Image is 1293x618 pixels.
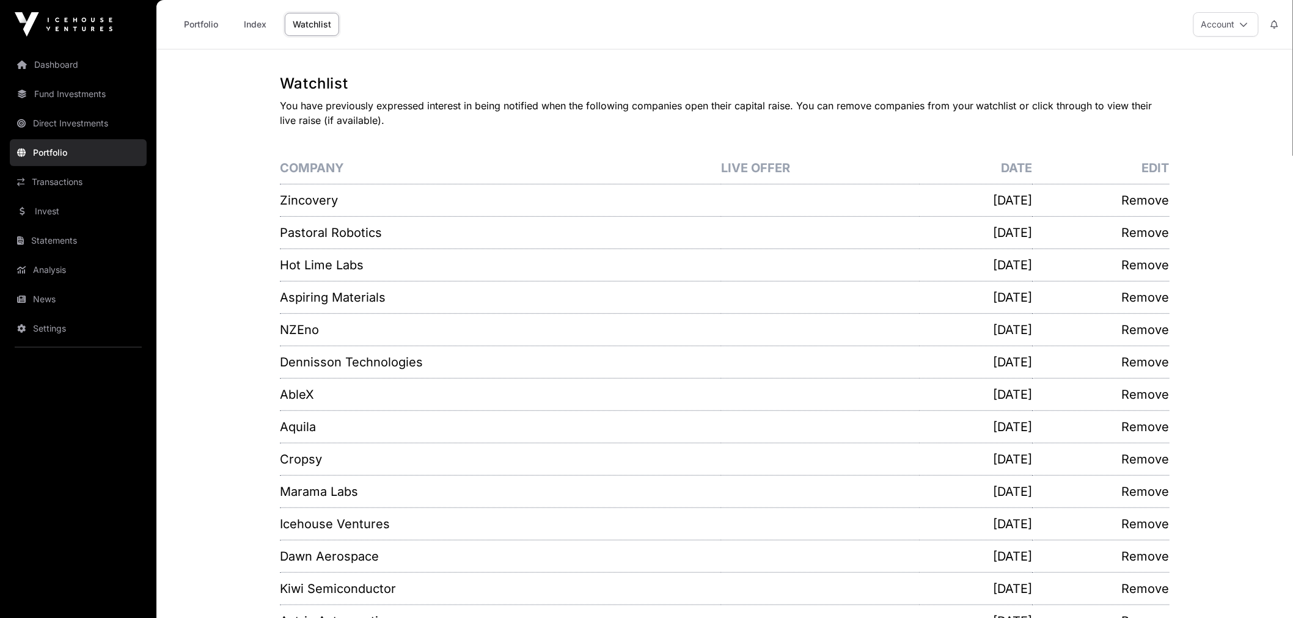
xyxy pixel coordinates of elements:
th: Company [280,152,721,184]
a: Transactions [10,169,147,195]
iframe: Chat Widget [1232,559,1293,618]
a: Fund Investments [10,81,147,107]
a: Hot Lime Labs [280,256,721,274]
a: Icehouse Ventures [280,515,721,533]
p: [DATE] [920,451,1032,468]
a: Statements [10,227,147,254]
a: Remove [1033,289,1170,306]
a: Dennisson Technologies [280,354,721,371]
a: Aspiring Materials [280,289,721,306]
a: Invest [10,198,147,225]
p: [DATE] [920,483,1032,500]
a: Dashboard [10,51,147,78]
a: NZEno [280,321,721,338]
p: [DATE] [920,515,1032,533]
a: Cropsy [280,451,721,468]
th: Date [920,152,1032,184]
a: News [10,286,147,313]
a: Remove [1033,224,1170,241]
a: Marama Labs [280,483,721,500]
a: Portfolio [10,139,147,166]
a: AbleX [280,386,721,403]
a: Aquila [280,418,721,435]
a: Pastoral Robotics [280,224,721,241]
a: Remove [1033,256,1170,274]
p: [DATE] [920,224,1032,241]
p: You have previously expressed interest in being notified when the following companies open their ... [280,98,1170,128]
th: Edit [1033,152,1170,184]
a: Remove [1033,580,1170,597]
a: Remove [1033,418,1170,435]
th: Live Offer [721,152,920,184]
a: Remove [1033,483,1170,500]
p: [DATE] [920,256,1032,274]
p: [DATE] [920,289,1032,306]
p: [DATE] [920,418,1032,435]
h1: Watchlist [280,74,1170,93]
a: Direct Investments [10,110,147,137]
a: Remove [1033,386,1170,403]
a: Dawn Aerospace [280,548,721,565]
p: [DATE] [920,386,1032,403]
a: Portfolio [176,13,226,36]
img: Icehouse Ventures Logo [15,12,112,37]
a: Remove [1033,321,1170,338]
p: [DATE] [920,548,1032,565]
a: Remove [1033,451,1170,468]
p: [DATE] [920,192,1032,209]
p: [DATE] [920,580,1032,597]
a: Zincovery [280,192,721,209]
p: [DATE] [920,321,1032,338]
a: Analysis [10,256,147,283]
button: Account [1193,12,1259,37]
p: [DATE] [920,354,1032,371]
a: Remove [1033,515,1170,533]
a: Remove [1033,548,1170,565]
a: Remove [1033,192,1170,209]
a: Settings [10,315,147,342]
a: Index [231,13,280,36]
a: Kiwi Semiconductor [280,580,721,597]
a: Remove [1033,354,1170,371]
a: Watchlist [285,13,339,36]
